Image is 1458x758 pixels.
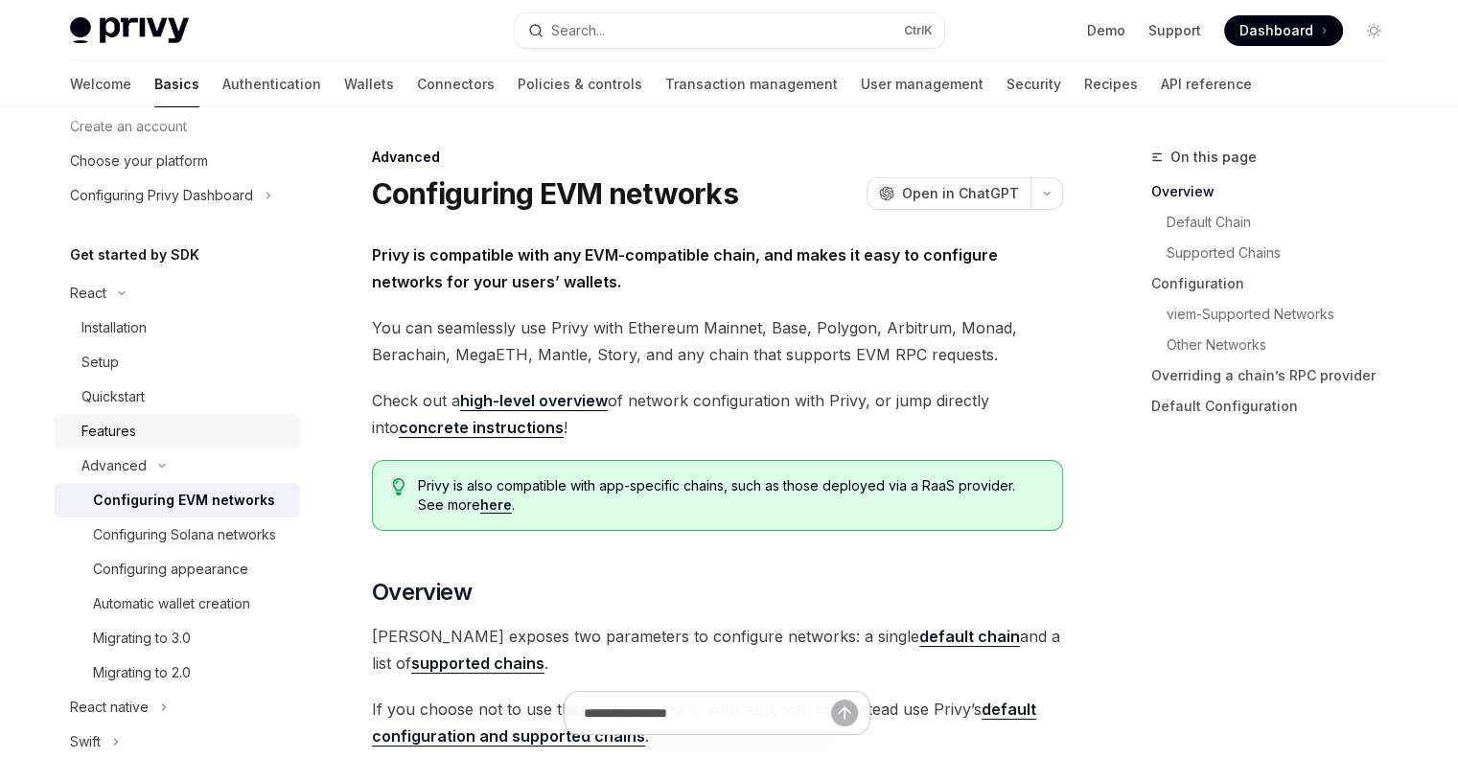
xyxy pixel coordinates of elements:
[93,592,250,615] div: Automatic wallet creation
[515,13,944,48] button: Search...CtrlK
[1151,391,1404,422] a: Default Configuration
[55,483,300,517] a: Configuring EVM networks
[1170,146,1257,169] span: On this page
[417,61,495,107] a: Connectors
[93,489,275,512] div: Configuring EVM networks
[372,245,998,291] strong: Privy is compatible with any EVM-compatible chain, and makes it easy to configure networks for yo...
[70,61,131,107] a: Welcome
[411,654,544,674] a: supported chains
[919,627,1020,647] a: default chain
[55,586,300,621] a: Automatic wallet creation
[1151,268,1404,299] a: Configuration
[1167,238,1404,268] a: Supported Chains
[70,17,189,44] img: light logo
[55,310,300,345] a: Installation
[55,655,300,690] a: Migrating to 2.0
[861,61,984,107] a: User management
[372,176,738,211] h1: Configuring EVM networks
[1167,299,1404,330] a: viem-Supported Networks
[55,552,300,586] a: Configuring appearance
[1148,21,1201,40] a: Support
[93,558,248,581] div: Configuring appearance
[154,61,199,107] a: Basics
[70,696,149,719] div: React native
[1087,21,1125,40] a: Demo
[81,385,145,408] div: Quickstart
[70,730,101,753] div: Swift
[344,61,394,107] a: Wallets
[70,149,208,172] div: Choose your platform
[55,144,300,178] a: Choose your platform
[372,623,1063,677] span: [PERSON_NAME] exposes two parameters to configure networks: a single and a list of .
[81,454,147,477] div: Advanced
[1358,15,1389,46] button: Toggle dark mode
[55,345,300,379] a: Setup
[1151,360,1404,391] a: Overriding a chain’s RPC provider
[372,387,1063,441] span: Check out a of network configuration with Privy, or jump directly into !
[1224,15,1343,46] a: Dashboard
[70,282,106,305] div: React
[867,177,1030,210] button: Open in ChatGPT
[1084,61,1138,107] a: Recipes
[93,661,191,684] div: Migrating to 2.0
[372,148,1063,167] div: Advanced
[1239,21,1313,40] span: Dashboard
[418,476,1042,515] span: Privy is also compatible with app-specific chains, such as those deployed via a RaaS provider. Se...
[919,627,1020,646] strong: default chain
[1007,61,1061,107] a: Security
[55,517,300,552] a: Configuring Solana networks
[1167,330,1404,360] a: Other Networks
[70,243,199,266] h5: Get started by SDK
[480,496,512,514] a: here
[551,19,605,42] div: Search...
[222,61,321,107] a: Authentication
[81,316,147,339] div: Installation
[392,478,405,495] svg: Tip
[411,654,544,673] strong: supported chains
[460,391,608,411] a: high-level overview
[372,314,1063,368] span: You can seamlessly use Privy with Ethereum Mainnet, Base, Polygon, Arbitrum, Monad, Berachain, Me...
[1161,61,1252,107] a: API reference
[81,351,119,374] div: Setup
[399,418,564,438] a: concrete instructions
[55,379,300,414] a: Quickstart
[81,420,136,443] div: Features
[1167,207,1404,238] a: Default Chain
[55,414,300,448] a: Features
[904,23,933,38] span: Ctrl K
[93,523,276,546] div: Configuring Solana networks
[518,61,642,107] a: Policies & controls
[93,627,191,650] div: Migrating to 3.0
[1151,176,1404,207] a: Overview
[831,700,858,726] button: Send message
[665,61,838,107] a: Transaction management
[55,621,300,655] a: Migrating to 3.0
[902,184,1019,203] span: Open in ChatGPT
[70,184,253,207] div: Configuring Privy Dashboard
[372,577,472,608] span: Overview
